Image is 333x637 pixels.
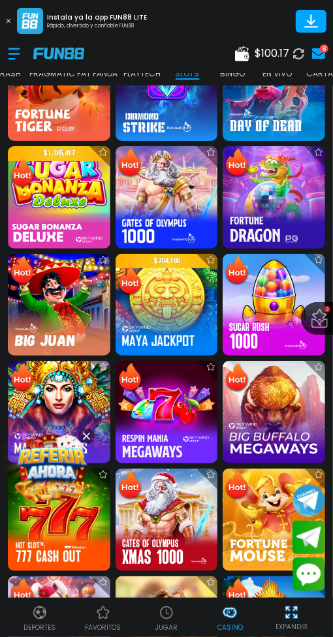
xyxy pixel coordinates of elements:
img: Hot [224,255,250,287]
a: Casino FavoritosCasino Favoritosfavoritos [71,603,135,632]
p: $ 704,186 [116,254,218,269]
p: SLOTS [176,68,200,80]
p: EXPANDIR [276,622,308,632]
button: Join telegram [293,521,325,555]
a: Casino JugarCasino JugarJUGAR [135,603,198,632]
img: Gates of Olympus Xmas 1000 [116,469,218,571]
span: 3 [324,306,330,313]
img: Hot [224,362,250,394]
img: Hot [117,266,143,297]
p: EN VIVO [263,68,293,80]
img: App Logo [17,8,43,34]
img: Big Buffalo Megaways [223,361,325,463]
img: Hot [224,148,250,179]
p: Instala ya la app FUN88 LITE [47,12,147,22]
p: PRAGMATIC [29,68,75,80]
img: Big Juan [8,254,110,356]
img: Gates of Olympus 1000 [116,146,218,249]
img: Hot [9,158,35,189]
img: Hot [9,255,35,287]
img: Sugar Bonanza Deluxe [8,146,110,249]
img: Image Link [17,432,87,503]
button: Join telegram channel [293,484,325,518]
p: Casino [217,623,243,632]
img: Sugar Rush 1000 [223,254,325,356]
img: Hot Slot™: 777 Cash Out [8,469,110,571]
img: Hot [9,362,35,394]
img: Hot [224,578,250,609]
img: Casino Favoritos [95,605,111,621]
button: Contact customer service [293,557,325,591]
img: Hot [224,470,250,501]
a: 8 [308,44,325,63]
img: Diamond Strike [116,39,218,141]
p: Deportes [24,623,55,632]
img: Maya Jackpot [116,254,218,356]
p: $ 1,365,417 [8,146,110,161]
img: Day of Dead [223,39,325,141]
img: Fortune Dragon [223,146,325,249]
a: DeportesDeportesDeportes [8,603,71,632]
div: 8 [320,44,328,53]
img: Casino Jugar [159,605,174,621]
img: Fortune Tiger [8,39,110,141]
img: hide [283,604,300,621]
img: Hot [9,578,35,609]
span: $ 100.17 [255,46,289,61]
img: Maya Millions [8,361,110,463]
img: Company Logo [33,48,84,59]
p: Rápido, divertido y confiable FUN88 [47,22,147,30]
p: favoritos [85,623,121,632]
img: Hot [117,470,143,501]
img: Respin Mania Megaways [116,361,218,463]
img: Fortune Mouse [223,469,325,571]
img: Deportes [32,605,48,621]
p: JUGAR [155,623,178,632]
img: Hot [117,362,143,394]
p: BINGO [220,68,245,80]
a: CasinoCasinoCasino [198,603,262,632]
p: FAT PANDA [77,68,118,80]
img: Hot [117,148,143,179]
p: PLAYTECH [124,68,161,80]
